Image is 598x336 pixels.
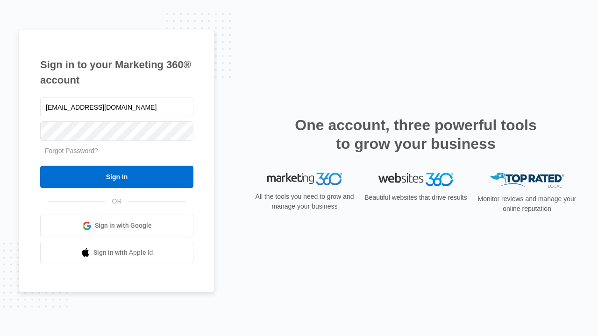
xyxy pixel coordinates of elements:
[363,193,468,203] p: Beautiful websites that drive results
[106,196,128,206] span: OR
[378,173,453,186] img: Websites 360
[40,242,193,264] a: Sign in with Apple Id
[267,173,342,186] img: Marketing 360
[475,194,579,214] p: Monitor reviews and manage your online reputation
[95,221,152,231] span: Sign in with Google
[40,166,193,188] input: Sign In
[93,248,153,258] span: Sign in with Apple Id
[490,173,564,188] img: Top Rated Local
[40,98,193,117] input: Email
[40,57,193,88] h1: Sign in to your Marketing 360® account
[45,147,98,154] a: Forgot Password?
[292,116,540,153] h2: One account, three powerful tools to grow your business
[40,215,193,237] a: Sign in with Google
[252,192,357,211] p: All the tools you need to grow and manage your business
